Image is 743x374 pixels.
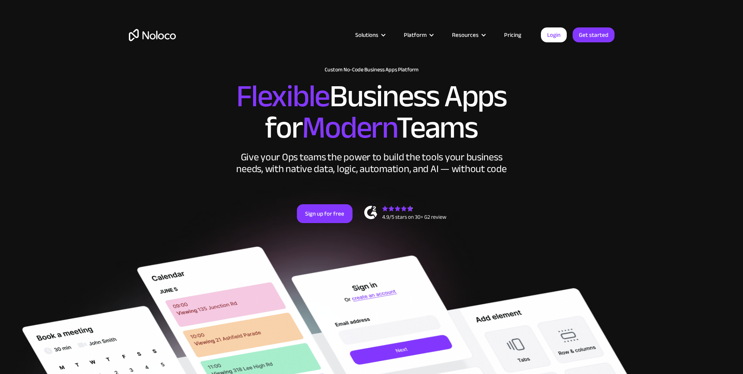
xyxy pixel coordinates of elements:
[235,151,509,175] div: Give your Ops teams the power to build the tools your business needs, with native data, logic, au...
[297,204,353,223] a: Sign up for free
[302,98,396,157] span: Modern
[404,30,427,40] div: Platform
[129,81,615,143] h2: Business Apps for Teams
[494,30,531,40] a: Pricing
[541,27,567,42] a: Login
[236,67,329,125] span: Flexible
[442,30,494,40] div: Resources
[345,30,394,40] div: Solutions
[129,29,176,41] a: home
[573,27,615,42] a: Get started
[394,30,442,40] div: Platform
[452,30,479,40] div: Resources
[355,30,378,40] div: Solutions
